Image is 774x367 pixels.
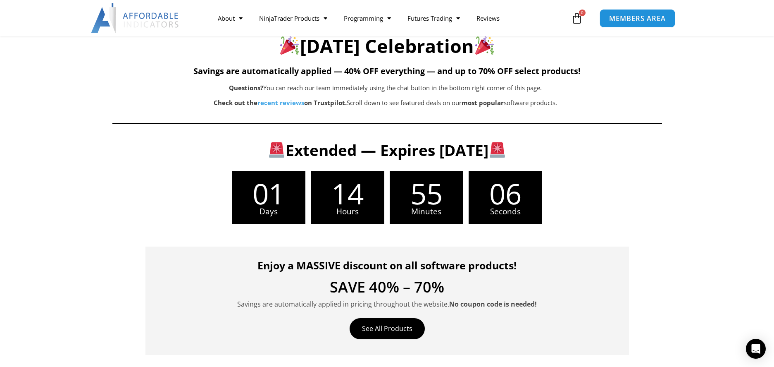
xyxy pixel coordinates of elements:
a: Reviews [468,9,508,28]
h3: Extended — Expires [DATE] [156,140,619,160]
img: LogoAI | Affordable Indicators – NinjaTrader [91,3,180,33]
a: MEMBERS AREA [600,9,675,27]
span: 55 [390,179,463,208]
b: Questions? [229,84,263,92]
h4: SAVE 40% – 70% [158,280,617,295]
img: 🚨 [269,142,284,158]
a: recent reviews [257,98,304,107]
h5: Savings are automatically applied — 40% OFF everything — and up to 70% OFF select products! [112,66,662,76]
a: 0 [559,6,595,30]
img: 🎉 [475,36,494,55]
a: See All Products [350,318,425,339]
a: NinjaTrader Products [251,9,336,28]
img: 🎉 [280,36,299,55]
span: MEMBERS AREA [609,15,666,22]
strong: No coupon code is needed! [449,300,537,309]
p: Savings are automatically applied in pricing throughout the website. [158,299,617,310]
span: Minutes [390,208,463,216]
span: Hours [311,208,384,216]
span: 0 [579,10,586,16]
span: 01 [232,179,305,208]
h4: Enjoy a MASSIVE discount on all software products! [158,259,617,271]
span: 06 [469,179,542,208]
span: Seconds [469,208,542,216]
h2: [DATE] Celebration [112,34,662,58]
a: Futures Trading [399,9,468,28]
div: Open Intercom Messenger [746,339,766,359]
a: About [210,9,251,28]
strong: Check out the on Trustpilot. [214,98,347,107]
span: Days [232,208,305,216]
span: 14 [311,179,384,208]
img: 🚨 [490,142,505,158]
nav: Menu [210,9,569,28]
a: Programming [336,9,399,28]
p: Scroll down to see featured deals on our software products. [154,97,617,109]
p: You can reach our team immediately using the chat button in the bottom right corner of this page. [154,82,617,94]
b: most popular [462,98,504,107]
